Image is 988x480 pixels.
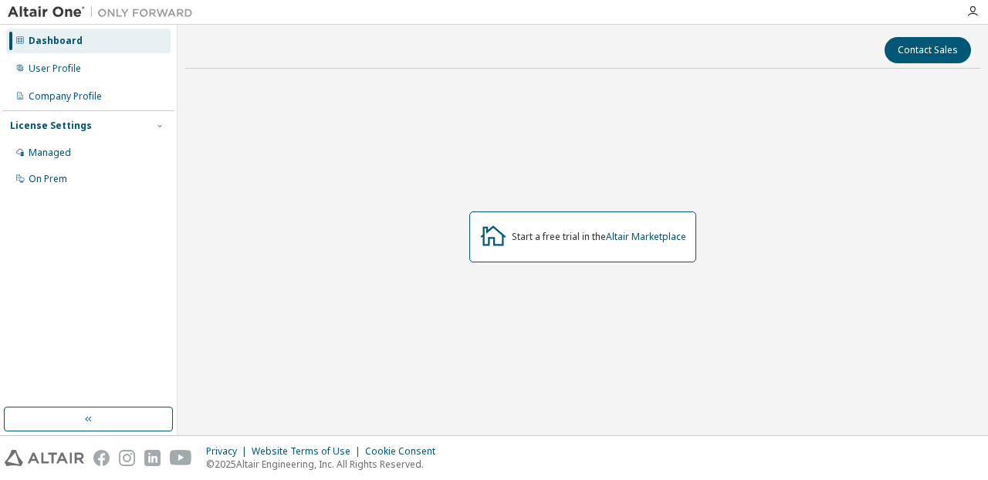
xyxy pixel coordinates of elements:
[206,445,252,458] div: Privacy
[93,450,110,466] img: facebook.svg
[170,450,192,466] img: youtube.svg
[144,450,161,466] img: linkedin.svg
[29,63,81,75] div: User Profile
[8,5,201,20] img: Altair One
[5,450,84,466] img: altair_logo.svg
[885,37,971,63] button: Contact Sales
[29,35,83,47] div: Dashboard
[512,231,686,243] div: Start a free trial in the
[10,120,92,132] div: License Settings
[365,445,445,458] div: Cookie Consent
[606,230,686,243] a: Altair Marketplace
[252,445,365,458] div: Website Terms of Use
[206,458,445,471] p: © 2025 Altair Engineering, Inc. All Rights Reserved.
[29,173,67,185] div: On Prem
[29,147,71,159] div: Managed
[119,450,135,466] img: instagram.svg
[29,90,102,103] div: Company Profile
